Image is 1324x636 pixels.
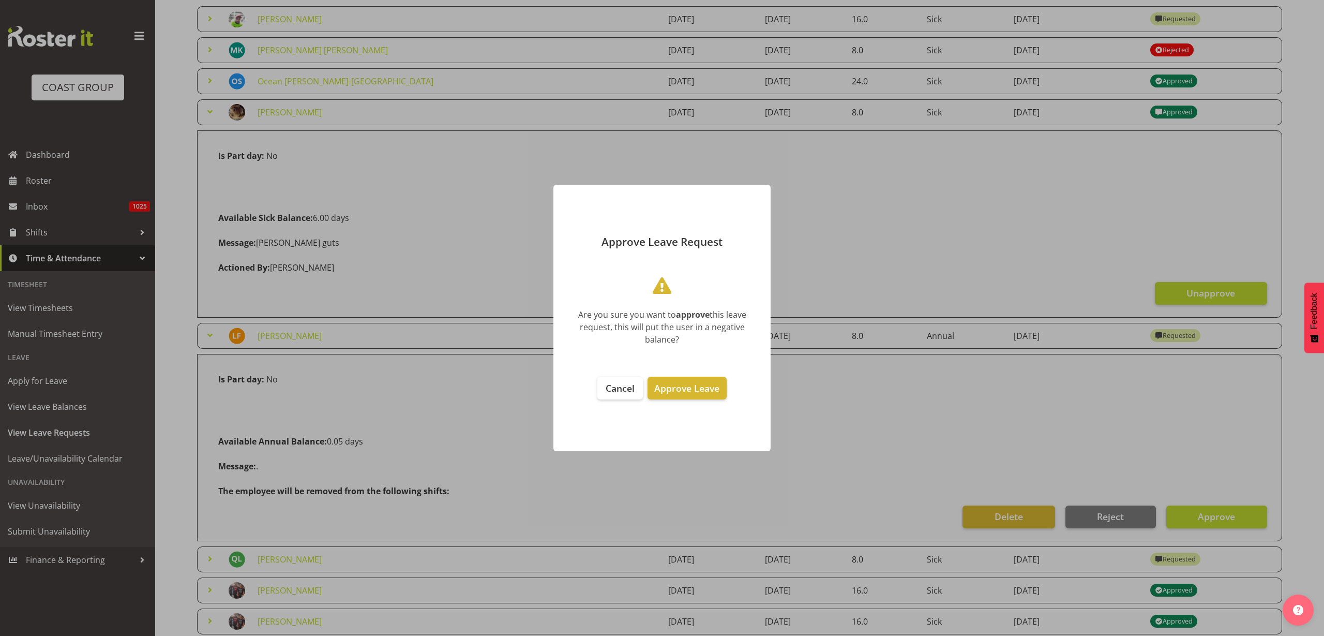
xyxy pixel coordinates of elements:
[676,309,710,320] b: approve
[564,236,760,247] p: Approve Leave Request
[597,377,643,400] button: Cancel
[654,382,719,394] span: Approve Leave
[1310,293,1319,329] span: Feedback
[1304,283,1324,353] button: Feedback - Show survey
[569,308,755,346] div: Are you sure you want to this leave request, this will put the user in a negative balance?
[648,377,726,400] button: Approve Leave
[1293,605,1303,615] img: help-xxl-2.png
[606,382,635,394] span: Cancel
